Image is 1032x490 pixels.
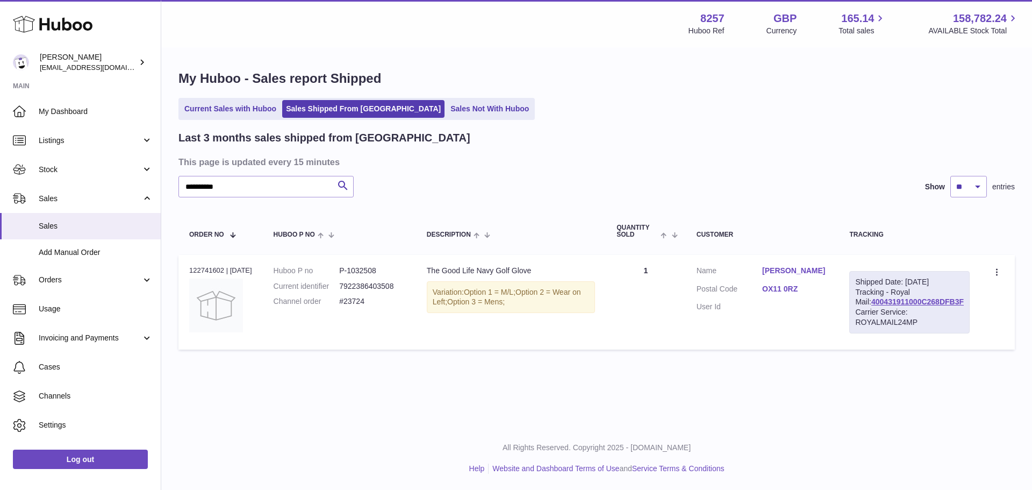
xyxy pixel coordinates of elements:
[849,271,970,333] div: Tracking - Royal Mail:
[447,297,505,306] span: Option 3 = Mens;
[689,26,725,36] div: Huboo Ref
[274,296,340,307] dt: Channel order
[39,221,153,231] span: Sales
[39,106,153,117] span: My Dashboard
[762,266,828,276] a: [PERSON_NAME]
[841,11,874,26] span: 165.14
[39,194,141,204] span: Sales
[13,54,29,70] img: don@skinsgolf.com
[39,391,153,401] span: Channels
[274,281,340,292] dt: Current identifier
[492,464,619,473] a: Website and Dashboard Terms of Use
[274,266,340,276] dt: Huboo P no
[189,231,224,238] span: Order No
[700,11,725,26] strong: 8257
[953,11,1007,26] span: 158,782.24
[838,11,886,36] a: 165.14 Total sales
[40,63,158,72] span: [EMAIL_ADDRESS][DOMAIN_NAME]
[39,275,141,285] span: Orders
[766,26,797,36] div: Currency
[928,26,1019,36] span: AVAILABLE Stock Total
[339,266,405,276] dd: P-1032508
[13,450,148,469] a: Log out
[427,281,595,314] div: Variation:
[427,231,471,238] span: Description
[925,182,945,192] label: Show
[632,464,725,473] a: Service Terms & Conditions
[697,231,828,238] div: Customer
[762,284,828,294] a: OX11 0RZ
[39,165,141,175] span: Stock
[617,224,658,238] span: Quantity Sold
[178,131,470,145] h2: Last 3 months sales shipped from [GEOGRAPHIC_DATA]
[464,288,515,296] span: Option 1 = M/L;
[838,26,886,36] span: Total sales
[928,11,1019,36] a: 158,782.24 AVAILABLE Stock Total
[773,11,797,26] strong: GBP
[170,443,1023,453] p: All Rights Reserved. Copyright 2025 - [DOMAIN_NAME]
[697,284,762,297] dt: Postal Code
[39,420,153,430] span: Settings
[855,307,964,328] div: Carrier Service: ROYALMAIL24MP
[606,255,686,350] td: 1
[189,266,252,275] div: 122741602 | [DATE]
[178,70,1015,87] h1: My Huboo - Sales report Shipped
[339,281,405,292] dd: 7922386403508
[427,266,595,276] div: The Good Life Navy Golf Glove
[282,100,445,118] a: Sales Shipped From [GEOGRAPHIC_DATA]
[697,302,762,312] dt: User Id
[871,297,964,306] a: 400431911000C268DFB3F
[469,464,485,473] a: Help
[849,231,970,238] div: Tracking
[447,100,533,118] a: Sales Not With Huboo
[39,136,141,146] span: Listings
[39,362,153,372] span: Cases
[189,279,243,332] img: no-photo.jpg
[39,247,153,258] span: Add Manual Order
[339,296,405,307] dd: #23724
[40,52,137,73] div: [PERSON_NAME]
[992,182,1015,192] span: entries
[39,304,153,314] span: Usage
[274,231,315,238] span: Huboo P no
[855,277,964,287] div: Shipped Date: [DATE]
[39,333,141,343] span: Invoicing and Payments
[178,156,1012,168] h3: This page is updated every 15 minutes
[697,266,762,279] dt: Name
[181,100,280,118] a: Current Sales with Huboo
[489,464,724,474] li: and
